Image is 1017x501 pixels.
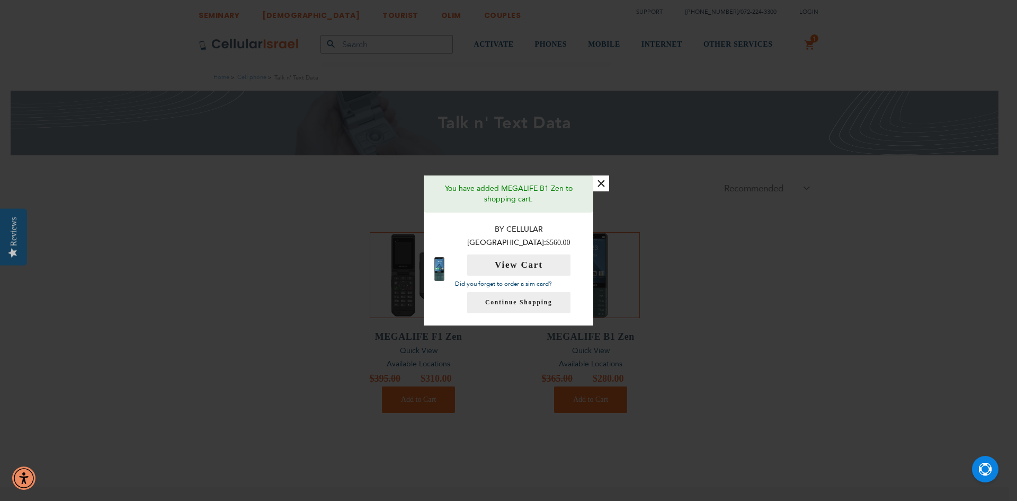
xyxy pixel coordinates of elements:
a: Continue Shopping [467,292,570,313]
button: × [593,175,609,191]
button: View Cart [467,254,570,276]
p: You have added MEGALIFE B1 Zen to shopping cart. [432,183,585,205]
span: $560.00 [546,239,570,247]
a: Did you forget to order a sim card? [455,279,552,288]
div: Reviews [9,217,19,246]
p: By Cellular [GEOGRAPHIC_DATA]: [455,223,583,249]
div: Accessibility Menu [12,467,35,490]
